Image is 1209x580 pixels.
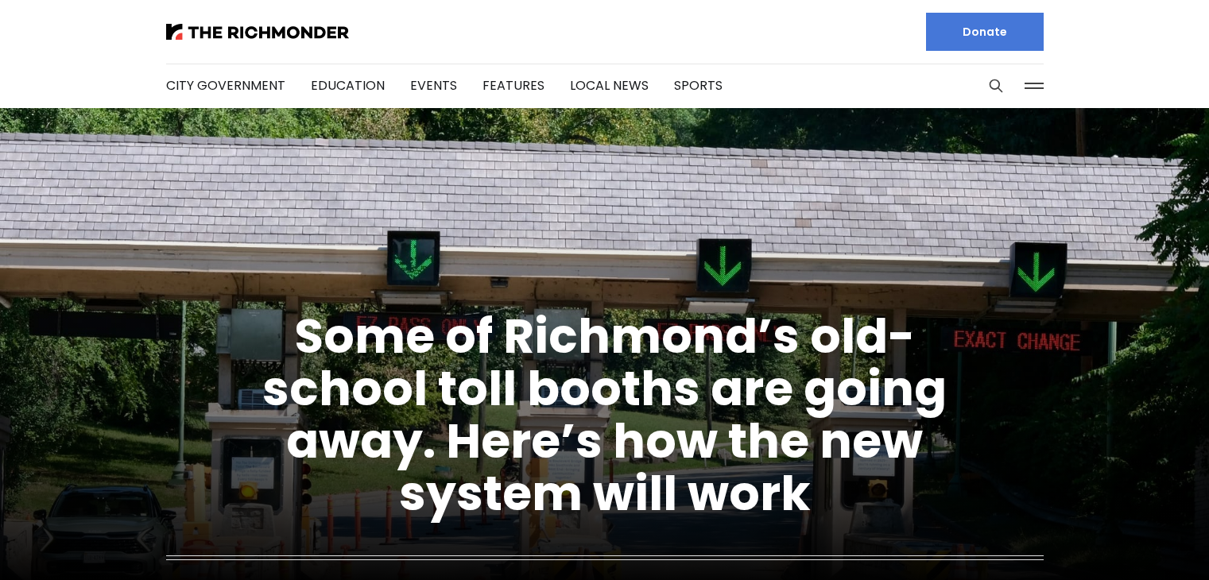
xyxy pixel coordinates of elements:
a: Features [482,76,544,95]
a: Donate [926,13,1044,51]
a: Local News [570,76,649,95]
a: Events [410,76,457,95]
a: Some of Richmond’s old-school toll booths are going away. Here’s how the new system will work [262,303,947,527]
button: Search this site [984,74,1008,98]
a: Education [311,76,385,95]
a: City Government [166,76,285,95]
a: Sports [674,76,723,95]
img: The Richmonder [166,24,349,40]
